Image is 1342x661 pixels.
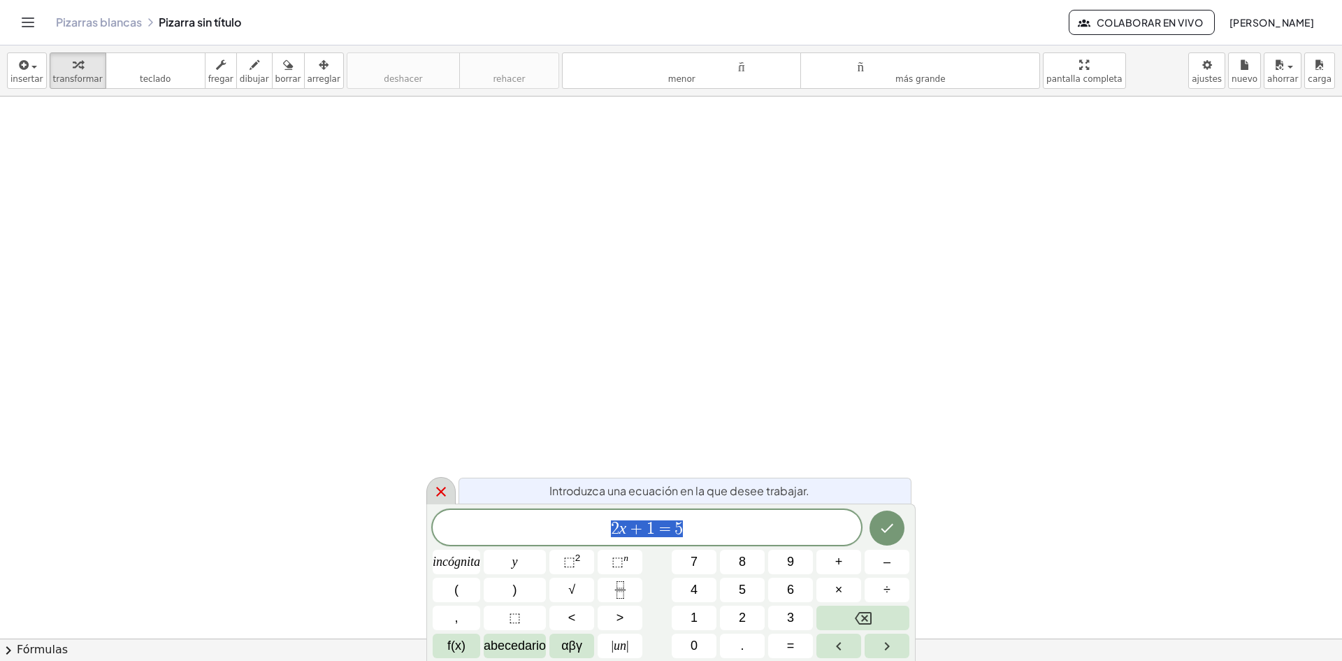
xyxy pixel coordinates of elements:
button: Retroceso [816,606,909,630]
font: arreglar [308,74,340,84]
font: 4 [691,583,698,597]
span: 5 [674,520,683,537]
font: rehacer [493,74,525,84]
font: 5 [739,583,746,597]
button: Hecho [870,511,904,546]
font: dibujar [240,74,269,84]
button: Flecha derecha [865,634,909,658]
font: más grande [895,74,946,84]
button: 0 [672,634,716,658]
font: ajustes [1192,74,1222,84]
font: 1 [691,611,698,625]
button: Menos [865,550,909,574]
font: × [835,583,843,597]
font: carga [1308,74,1332,84]
button: borrar [272,52,305,89]
font: transformar [53,74,103,84]
button: fregar [205,52,237,89]
font: √ [568,583,575,597]
font: ÷ [883,583,890,597]
font: | [626,639,629,653]
button: 8 [720,550,765,574]
button: Marcador de posición [484,606,546,630]
button: transformar [50,52,106,89]
font: nuevo [1232,74,1257,84]
button: Veces [816,578,861,602]
font: [PERSON_NAME] [1229,16,1314,29]
font: > [616,611,624,625]
font: 2 [575,553,581,563]
font: fregar [208,74,233,84]
button: Colaborar en vivo [1069,10,1215,35]
button: ahorrar [1264,52,1301,89]
font: | [611,639,614,653]
button: Raíz cuadrada [549,578,594,602]
button: Sobrescrito [598,550,642,574]
font: rehacer [463,58,556,71]
font: tamaño_del_formato [565,58,798,71]
font: y [512,555,518,569]
font: borrar [275,74,301,84]
button: [PERSON_NAME] [1218,10,1325,35]
font: incógnita [433,555,480,569]
font: abecedario [484,639,546,653]
button: incógnita [433,550,480,574]
font: αβγ [561,639,582,653]
font: teclado [140,74,171,84]
button: rehacerrehacer [459,52,559,89]
button: . [720,634,765,658]
font: menor [668,74,695,84]
font: 6 [787,583,794,597]
button: Flecha izquierda [816,634,861,658]
font: + [835,555,843,569]
a: Pizarras blancas [56,15,142,29]
span: = [655,520,675,537]
button: tamaño_del_formatomenor [562,52,802,89]
font: deshacer [384,74,422,84]
font: deshacer [350,58,456,71]
button: 4 [672,578,716,602]
var: x [619,519,627,537]
font: 9 [787,555,794,569]
font: , [454,611,458,625]
font: . [741,639,744,653]
button: dibujar [236,52,273,89]
font: n [623,553,628,563]
font: ⬚ [563,555,575,569]
button: 6 [768,578,813,602]
button: 5 [720,578,765,602]
button: 9 [768,550,813,574]
font: f(x) [447,639,466,653]
button: Valor absoluto [598,634,642,658]
font: ahorrar [1267,74,1298,84]
font: < [568,611,576,625]
button: Cambiar navegación [17,11,39,34]
font: Introduzca una ecuación en la que desee trabajar. [549,483,809,498]
button: 2 [720,606,765,630]
button: Igual [768,634,813,658]
font: 8 [739,555,746,569]
button: pantalla completa [1043,52,1126,89]
button: Dividir [865,578,909,602]
button: arreglar [304,52,344,89]
font: ) [513,583,517,597]
span: 2 [611,520,619,537]
button: Alfabeto [484,634,546,658]
button: 3 [768,606,813,630]
button: Al cuadrado [549,550,594,574]
button: deshacerdeshacer [347,52,460,89]
button: 7 [672,550,716,574]
span: 1 [647,520,655,537]
button: Menos que [549,606,594,630]
button: Más [816,550,861,574]
font: = [787,639,795,653]
font: insertar [10,74,43,84]
font: pantalla completa [1046,74,1123,84]
button: ) [484,578,546,602]
font: 3 [787,611,794,625]
font: 7 [691,555,698,569]
font: ⬚ [612,555,623,569]
font: ( [454,583,459,597]
button: tecladoteclado [106,52,205,89]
